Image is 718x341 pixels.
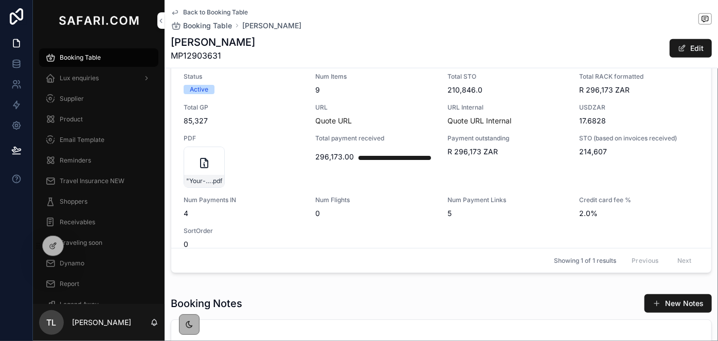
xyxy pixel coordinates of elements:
[447,85,567,95] span: 210,846.0
[580,208,699,219] span: 2.0%
[39,48,158,67] a: Booking Table
[60,136,104,144] span: Email Template
[171,8,248,16] a: Back to Booking Table
[447,208,567,219] span: 5
[60,115,83,123] span: Product
[39,131,158,149] a: Email Template
[447,134,567,142] span: Payment outstanding
[447,103,567,112] span: URL Internal
[39,234,158,252] a: Traveling soon
[580,147,699,157] span: 214,607
[39,213,158,231] a: Receivables
[60,95,84,103] span: Supplier
[184,208,303,219] span: 4
[184,73,303,81] span: Status
[60,177,124,185] span: Travel Insurance NEW
[316,147,354,167] div: 296,173.00
[316,196,436,204] span: Num Flights
[171,18,711,264] a: Option Name"Your Cape Town Safari Adventure Explorer"StatusActiveNum Items9Total STO210,846.0Tota...
[57,12,141,29] img: App logo
[554,257,616,265] span: Showing 1 of 1 results
[60,74,99,82] span: Lux enquiries
[316,208,436,219] span: 0
[183,21,232,31] span: Booking Table
[39,275,158,293] a: Report
[39,254,158,273] a: Dynamo
[60,53,101,62] span: Booking Table
[316,134,436,142] span: Total payment received
[60,198,87,206] span: Shoppers
[580,85,699,95] span: R 296,173 ZAR
[33,41,165,304] div: scrollable content
[39,89,158,108] a: Supplier
[72,317,131,328] p: [PERSON_NAME]
[39,172,158,190] a: Travel Insurance NEW
[316,85,436,95] span: 9
[580,73,699,81] span: Total RACK formatted
[447,196,567,204] span: Num Payment Links
[580,116,699,126] span: 17.6828
[447,73,567,81] span: Total STO
[171,49,255,62] span: MP12903631
[39,69,158,87] a: Lux enquiries
[39,151,158,170] a: Reminders
[184,196,303,204] span: Num Payments IN
[39,295,158,314] a: Legend Away
[39,192,158,211] a: Shoppers
[183,8,248,16] span: Back to Booking Table
[60,259,84,267] span: Dynamo
[60,218,95,226] span: Receivables
[211,177,222,185] span: .pdf
[39,110,158,129] a: Product
[60,156,91,165] span: Reminders
[316,103,436,112] span: URL
[60,239,102,247] span: Traveling soon
[60,280,79,288] span: Report
[184,239,303,249] span: 0
[184,134,303,142] span: PDF
[171,21,232,31] a: Booking Table
[60,300,99,309] span: Legend Away
[171,35,255,49] h1: [PERSON_NAME]
[242,21,301,31] a: [PERSON_NAME]
[316,116,352,125] a: Quote URL
[184,227,303,235] span: SortOrder
[184,116,303,126] span: 85,327
[186,177,211,185] span: "Your-Cape-Town-Safari-Adventure-Explorer"
[184,103,303,112] span: Total GP
[580,134,699,142] span: STO (based on invoices received)
[447,116,511,125] a: Quote URL Internal
[670,39,712,58] button: Edit
[316,73,436,81] span: Num Items
[171,296,242,311] h1: Booking Notes
[47,316,57,329] span: TL
[580,103,699,112] span: USDZAR
[644,294,712,313] button: New Notes
[580,196,699,204] span: Credit card fee %
[447,147,567,157] span: R 296,173 ZAR
[190,85,208,94] div: Active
